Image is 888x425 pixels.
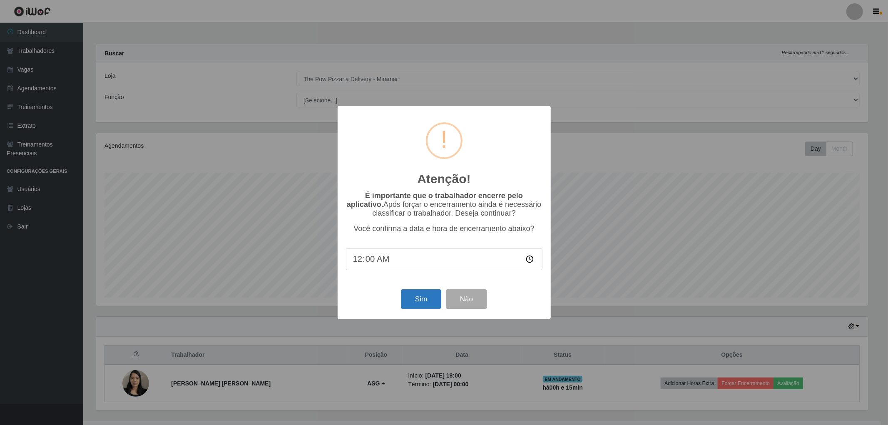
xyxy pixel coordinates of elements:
[417,171,470,186] h2: Atenção!
[346,191,542,218] p: Após forçar o encerramento ainda é necessário classificar o trabalhador. Deseja continuar?
[401,289,441,309] button: Sim
[346,224,542,233] p: Você confirma a data e hora de encerramento abaixo?
[446,289,487,309] button: Não
[347,191,523,209] b: É importante que o trabalhador encerre pelo aplicativo.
